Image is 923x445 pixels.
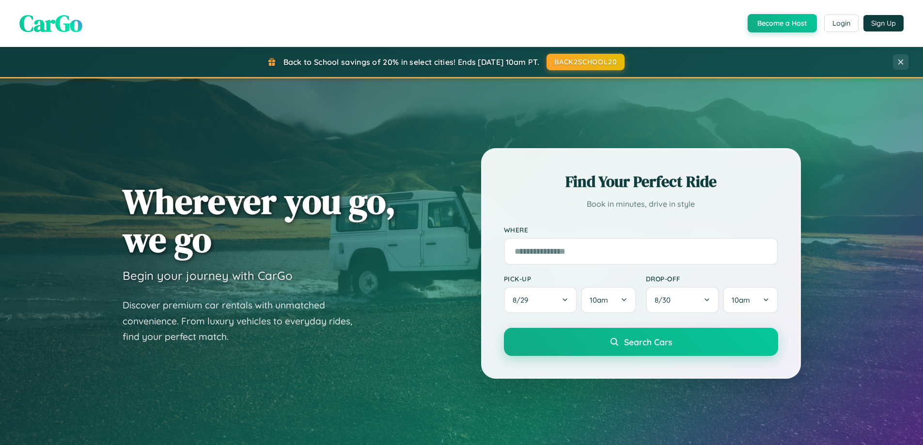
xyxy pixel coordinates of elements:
button: 10am [581,287,636,313]
button: BACK2SCHOOL20 [547,54,625,70]
p: Discover premium car rentals with unmatched convenience. From luxury vehicles to everyday rides, ... [123,297,365,345]
button: Become a Host [748,14,817,32]
h2: Find Your Perfect Ride [504,171,778,192]
span: 10am [590,295,608,305]
span: 8 / 30 [655,295,675,305]
button: 8/30 [646,287,720,313]
button: 8/29 [504,287,578,313]
button: Search Cars [504,328,778,356]
span: 8 / 29 [513,295,533,305]
button: Login [824,15,859,32]
span: CarGo [19,7,82,39]
h1: Wherever you go, we go [123,182,396,259]
h3: Begin your journey with CarGo [123,268,293,283]
span: Search Cars [624,337,672,347]
button: 10am [723,287,778,313]
label: Pick-up [504,275,636,283]
p: Book in minutes, drive in style [504,197,778,211]
button: Sign Up [863,15,904,31]
span: Back to School savings of 20% in select cities! Ends [DATE] 10am PT. [283,57,539,67]
label: Where [504,226,778,234]
label: Drop-off [646,275,778,283]
span: 10am [732,295,750,305]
